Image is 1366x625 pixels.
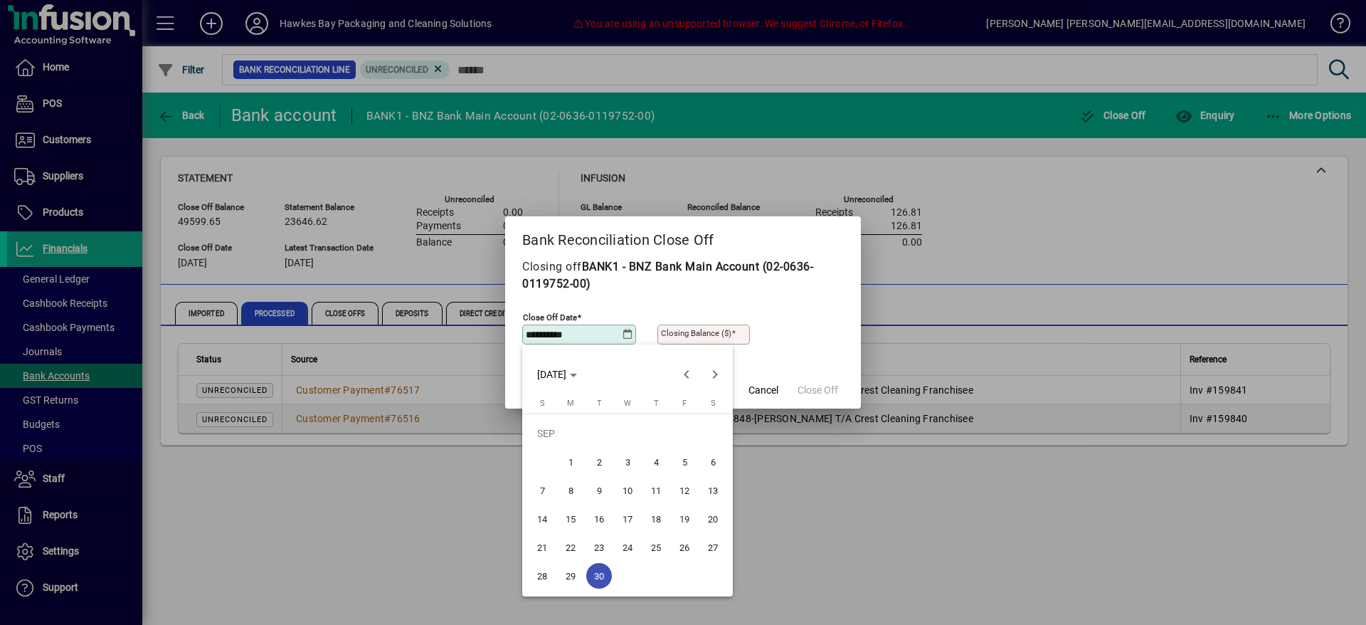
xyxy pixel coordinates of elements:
span: 16 [586,506,612,532]
span: S [540,399,545,408]
span: 6 [700,449,726,475]
button: Mon Sep 01 2025 [556,448,585,476]
button: Sat Sep 06 2025 [699,448,727,476]
span: 21 [529,535,555,560]
span: 1 [558,449,583,475]
button: Thu Sep 04 2025 [642,448,670,476]
button: Wed Sep 03 2025 [613,448,642,476]
span: 4 [643,449,669,475]
button: Tue Sep 23 2025 [585,533,613,562]
span: 8 [558,478,583,503]
span: 27 [700,535,726,560]
button: Fri Sep 26 2025 [670,533,699,562]
button: Tue Sep 02 2025 [585,448,613,476]
button: Next month [701,360,729,389]
span: 22 [558,535,583,560]
button: Thu Sep 18 2025 [642,505,670,533]
button: Sat Sep 13 2025 [699,476,727,505]
button: Tue Sep 16 2025 [585,505,613,533]
span: 13 [700,478,726,503]
button: Sun Sep 28 2025 [528,562,556,590]
button: Fri Sep 12 2025 [670,476,699,505]
span: W [624,399,631,408]
td: SEP [528,419,727,448]
span: 28 [529,563,555,589]
button: Thu Sep 25 2025 [642,533,670,562]
span: 18 [643,506,669,532]
span: 3 [615,449,640,475]
button: Sun Sep 07 2025 [528,476,556,505]
button: Tue Sep 30 2025 [585,562,613,590]
span: T [597,399,602,408]
button: Sun Sep 14 2025 [528,505,556,533]
button: Mon Sep 22 2025 [556,533,585,562]
span: 30 [586,563,612,589]
span: [DATE] [537,369,566,380]
span: 29 [558,563,583,589]
button: Thu Sep 11 2025 [642,476,670,505]
span: 23 [586,535,612,560]
span: 2 [586,449,612,475]
span: 15 [558,506,583,532]
span: 25 [643,535,669,560]
button: Sat Sep 20 2025 [699,505,727,533]
span: 7 [529,478,555,503]
button: Wed Sep 10 2025 [613,476,642,505]
button: Mon Sep 29 2025 [556,562,585,590]
span: 17 [615,506,640,532]
span: S [711,399,716,408]
span: 20 [700,506,726,532]
button: Wed Sep 24 2025 [613,533,642,562]
button: Sat Sep 27 2025 [699,533,727,562]
button: Choose month and year [531,362,583,387]
button: Mon Sep 15 2025 [556,505,585,533]
button: Fri Sep 05 2025 [670,448,699,476]
button: Wed Sep 17 2025 [613,505,642,533]
span: 14 [529,506,555,532]
button: Sun Sep 21 2025 [528,533,556,562]
button: Tue Sep 09 2025 [585,476,613,505]
span: F [682,399,687,408]
span: 5 [672,449,697,475]
button: Previous month [672,360,701,389]
span: T [654,399,659,408]
span: M [567,399,574,408]
span: 12 [672,478,697,503]
span: 9 [586,478,612,503]
button: Fri Sep 19 2025 [670,505,699,533]
span: 26 [672,535,697,560]
span: 11 [643,478,669,503]
span: 19 [672,506,697,532]
span: 24 [615,535,640,560]
button: Mon Sep 08 2025 [556,476,585,505]
span: 10 [615,478,640,503]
